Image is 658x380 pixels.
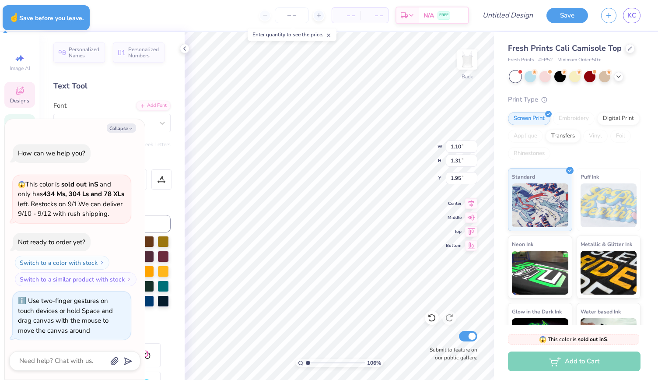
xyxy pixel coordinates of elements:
[623,8,640,23] a: KC
[512,251,568,295] img: Neon Ink
[508,130,543,143] div: Applique
[18,180,25,189] span: 😱
[627,11,636,21] span: KC
[597,112,640,125] div: Digital Print
[546,8,588,23] button: Save
[610,130,631,143] div: Foil
[581,172,599,181] span: Puff Ink
[15,272,136,286] button: Switch to a similar product with stock
[553,112,595,125] div: Embroidery
[69,46,100,59] span: Personalized Names
[367,359,381,367] span: 106 %
[107,123,136,133] button: Collapse
[10,97,29,104] span: Designs
[439,12,448,18] span: FREE
[128,46,159,59] span: Personalized Numbers
[512,172,535,181] span: Standard
[446,215,462,221] span: Middle
[446,243,462,249] span: Bottom
[423,11,434,20] span: N/A
[512,183,568,227] img: Standard
[508,56,534,64] span: Fresh Prints
[337,11,355,20] span: – –
[61,180,98,189] strong: sold out in S
[136,101,171,111] div: Add Font
[512,307,562,316] span: Glow in the Dark Ink
[458,51,476,68] img: Back
[18,296,113,335] div: Use two-finger gestures on touch devices or hold Space and drag canvas with the mouse to move the...
[53,80,171,92] div: Text Tool
[583,130,608,143] div: Vinyl
[425,346,477,362] label: Submit to feature on our public gallery.
[18,238,85,246] div: Not ready to order yet?
[538,56,553,64] span: # FP52
[248,28,336,41] div: Enter quantity to see the price.
[578,336,607,343] strong: sold out in S
[539,335,546,344] span: 😱
[126,277,132,282] img: Switch to a similar product with stock
[365,11,383,20] span: – –
[15,256,109,270] button: Switch to a color with stock
[43,190,124,198] strong: 434 Ms, 304 Ls and 78 XLs
[581,239,632,249] span: Metallic & Glitter Ink
[508,95,640,105] div: Print Type
[18,180,124,218] span: This color is and only has left . Restocks on 9/1. We can deliver 9/10 - 9/12 with rush shipping.
[508,43,622,53] span: Fresh Prints Cali Camisole Top
[275,7,309,23] input: – –
[581,307,621,316] span: Water based Ink
[446,229,462,235] span: Top
[508,147,550,160] div: Rhinestones
[581,251,637,295] img: Metallic & Glitter Ink
[99,260,105,265] img: Switch to a color with stock
[462,73,473,81] div: Back
[539,335,609,343] span: This color is .
[581,183,637,227] img: Puff Ink
[446,201,462,207] span: Center
[512,239,533,249] span: Neon Ink
[18,149,85,158] div: How can we help you?
[546,130,581,143] div: Transfers
[512,318,568,362] img: Glow in the Dark Ink
[476,7,540,24] input: Untitled Design
[581,318,637,362] img: Water based Ink
[508,112,550,125] div: Screen Print
[53,101,66,111] label: Font
[557,56,601,64] span: Minimum Order: 50 +
[10,65,30,72] span: Image AI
